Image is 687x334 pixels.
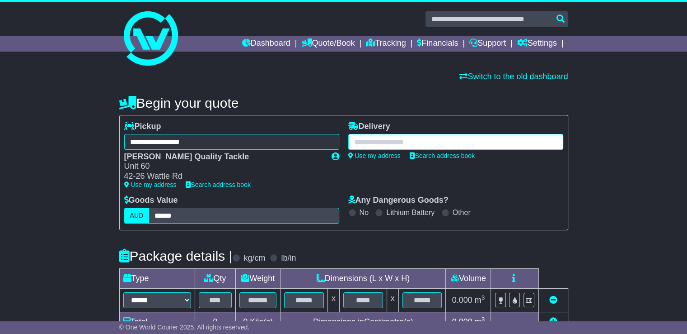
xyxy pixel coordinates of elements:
label: lb/in [281,253,296,263]
label: AUD [124,208,150,224]
label: Delivery [348,122,390,132]
td: x [327,288,339,312]
a: Use my address [348,152,401,159]
label: Other [453,208,471,217]
a: Add new item [549,317,557,326]
h4: Package details | [119,248,233,263]
sup: 3 [481,294,485,301]
td: Kilo(s) [236,312,280,332]
div: 42-26 Wattle Rd [124,172,322,181]
label: kg/cm [243,253,265,263]
span: 0 [243,317,248,326]
a: Remove this item [549,296,557,305]
label: No [360,208,369,217]
td: Dimensions (L x W x H) [280,268,446,288]
a: Search address book [186,181,251,188]
a: Settings [517,36,557,52]
a: Switch to the old dashboard [459,72,568,81]
label: Pickup [124,122,161,132]
span: 0.000 [452,317,472,326]
td: Total [119,312,195,332]
a: Support [469,36,506,52]
td: Qty [195,268,236,288]
sup: 3 [481,316,485,323]
span: © One World Courier 2025. All rights reserved. [119,324,250,331]
label: Any Dangerous Goods? [348,196,449,205]
td: Type [119,268,195,288]
a: Tracking [366,36,406,52]
a: Search address book [410,152,475,159]
a: Use my address [124,181,177,188]
td: Volume [446,268,491,288]
span: 0.000 [452,296,472,305]
td: Weight [236,268,280,288]
div: [PERSON_NAME] Quality Tackle [124,152,322,162]
a: Quote/Book [301,36,355,52]
div: Unit 60 [124,162,322,172]
span: m [475,296,485,305]
label: Lithium Battery [386,208,435,217]
a: Financials [417,36,458,52]
td: x [387,288,398,312]
td: Dimensions in Centimetre(s) [280,312,446,332]
a: Dashboard [242,36,290,52]
td: 0 [195,312,236,332]
span: m [475,317,485,326]
label: Goods Value [124,196,178,205]
h4: Begin your quote [119,95,568,110]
